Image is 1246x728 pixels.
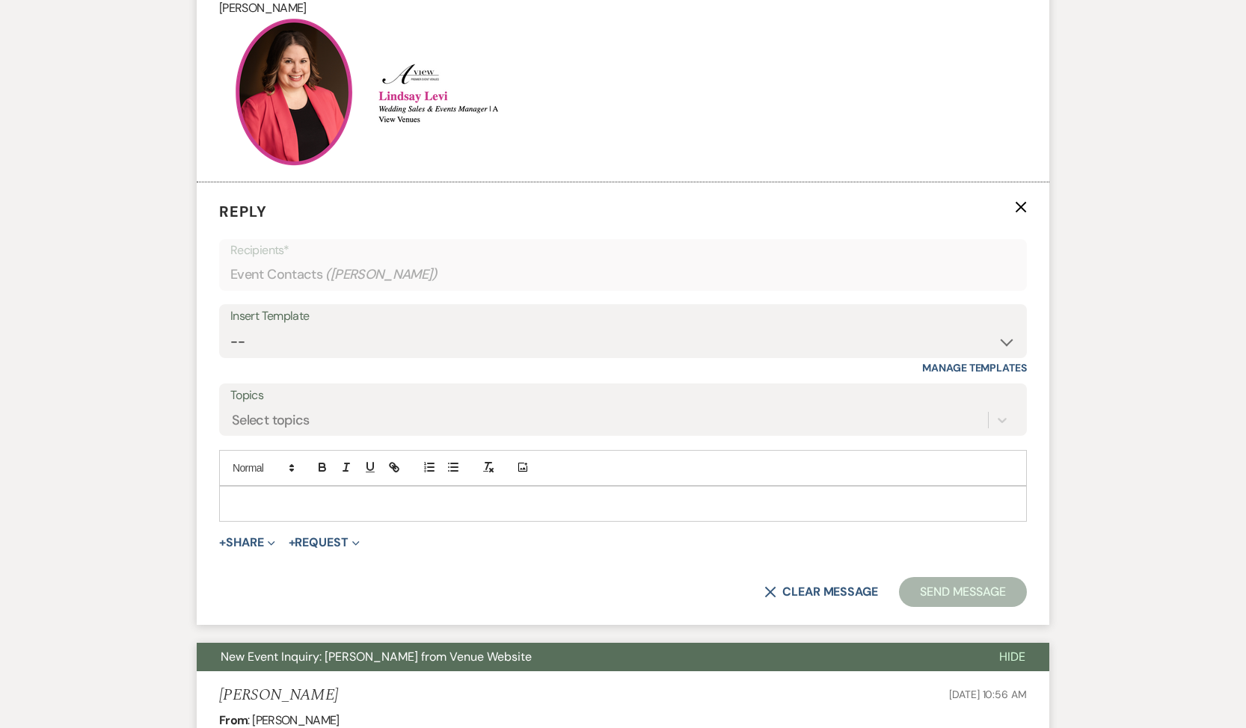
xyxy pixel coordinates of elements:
[949,688,1027,701] span: [DATE] 10:56 AM
[325,265,438,285] span: ( [PERSON_NAME] )
[230,306,1016,327] div: Insert Template
[219,202,267,221] span: Reply
[999,649,1025,664] span: Hide
[219,17,369,167] img: LL.png
[369,61,518,124] img: Screenshot 2024-08-29 at 1.39.12 PM.png
[230,385,1016,407] label: Topics
[219,712,248,728] b: From
[289,537,295,549] span: +
[219,686,338,705] h5: [PERSON_NAME]
[230,241,1016,260] p: Recipients*
[289,537,360,549] button: Request
[221,649,532,664] span: New Event Inquiry: [PERSON_NAME] from Venue Website
[764,586,878,598] button: Clear message
[975,643,1049,671] button: Hide
[230,260,1016,289] div: Event Contacts
[899,577,1027,607] button: Send Message
[922,361,1027,374] a: Manage Templates
[219,537,275,549] button: Share
[197,643,975,671] button: New Event Inquiry: [PERSON_NAME] from Venue Website
[219,537,226,549] span: +
[232,410,310,431] div: Select topics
